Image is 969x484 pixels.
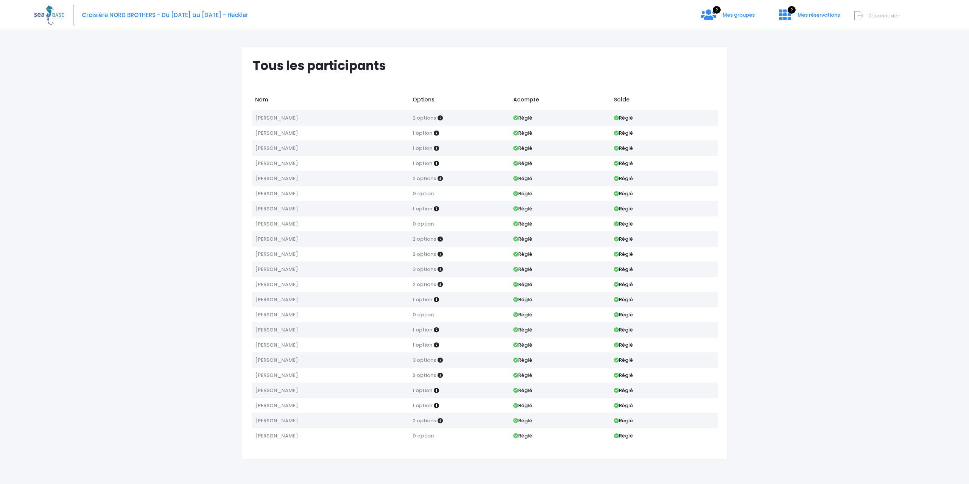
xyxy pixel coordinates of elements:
strong: Réglé [614,372,633,379]
span: 2 options [413,372,436,379]
span: 2 [788,6,796,14]
span: [PERSON_NAME] [255,251,298,258]
strong: Réglé [513,326,532,333]
strong: Réglé [614,251,633,258]
strong: Réglé [513,175,532,182]
strong: Réglé [614,326,633,333]
span: [PERSON_NAME] [255,266,298,273]
strong: Réglé [614,266,633,273]
span: 2 options [413,281,436,288]
strong: Réglé [513,145,532,152]
strong: Réglé [614,432,633,439]
span: 1 option [413,129,432,137]
strong: Réglé [614,356,633,364]
span: [PERSON_NAME] [255,326,298,333]
span: 0 option [413,311,434,318]
strong: Réglé [513,220,532,227]
strong: Réglé [513,402,532,409]
span: [PERSON_NAME] [255,311,298,318]
strong: Réglé [614,281,633,288]
a: 2 Mes groupes [695,14,761,21]
span: 0 option [413,190,434,197]
span: [PERSON_NAME] [255,190,298,197]
td: Options [409,92,509,110]
strong: Réglé [614,341,633,349]
span: [PERSON_NAME] [255,281,298,288]
span: 1 option [413,341,432,349]
strong: Réglé [513,114,532,121]
span: [PERSON_NAME] [255,372,298,379]
span: 2 options [413,251,436,258]
span: 1 option [413,387,432,394]
strong: Réglé [513,129,532,137]
span: 3 options [413,266,436,273]
strong: Réglé [513,281,532,288]
span: [PERSON_NAME] [255,175,298,182]
strong: Réglé [513,190,532,197]
strong: Réglé [614,190,633,197]
td: Solde [611,92,718,110]
span: 3 options [413,356,436,364]
span: 2 [713,6,721,14]
strong: Réglé [614,311,633,318]
span: Mes réservations [798,11,840,19]
h1: Tous les participants [253,58,723,73]
strong: Réglé [513,205,532,212]
span: [PERSON_NAME] [255,387,298,394]
span: 1 option [413,402,432,409]
strong: Réglé [614,114,633,121]
td: Nom [252,92,409,110]
span: 0 option [413,432,434,439]
span: [PERSON_NAME] [255,417,298,424]
strong: Réglé [614,387,633,394]
span: [PERSON_NAME] [255,220,298,227]
span: Mes groupes [723,11,755,19]
span: [PERSON_NAME] [255,145,298,152]
strong: Réglé [614,402,633,409]
a: 2 Mes réservations [773,14,844,21]
strong: Réglé [614,296,633,303]
span: 1 option [413,160,432,167]
strong: Réglé [513,296,532,303]
strong: Réglé [513,341,532,349]
strong: Réglé [614,417,633,424]
span: [PERSON_NAME] [255,402,298,409]
span: Déconnexion [868,12,900,19]
span: [PERSON_NAME] [255,341,298,349]
strong: Réglé [513,311,532,318]
strong: Réglé [513,372,532,379]
strong: Réglé [513,160,532,167]
span: [PERSON_NAME] [255,205,298,212]
span: 2 options [413,417,436,424]
strong: Réglé [614,205,633,212]
strong: Réglé [614,175,633,182]
strong: Réglé [513,266,532,273]
span: [PERSON_NAME] [255,114,298,121]
strong: Réglé [513,356,532,364]
strong: Réglé [513,251,532,258]
span: 1 option [413,326,432,333]
strong: Réglé [614,160,633,167]
span: [PERSON_NAME] [255,160,298,167]
span: [PERSON_NAME] [255,356,298,364]
span: 0 option [413,220,434,227]
strong: Réglé [513,387,532,394]
strong: Réglé [513,432,532,439]
strong: Réglé [614,145,633,152]
span: 1 option [413,145,432,152]
strong: Réglé [513,417,532,424]
span: [PERSON_NAME] [255,129,298,137]
span: [PERSON_NAME] [255,432,298,439]
span: 1 option [413,205,432,212]
td: Acompte [510,92,611,110]
span: Croisière NORD BROTHERS - Du [DATE] au [DATE] - Heckler [82,11,248,19]
span: 2 options [413,114,436,121]
strong: Réglé [614,220,633,227]
span: 1 option [413,296,432,303]
span: 2 options [413,175,436,182]
span: 2 options [413,235,436,243]
span: [PERSON_NAME] [255,296,298,303]
span: [PERSON_NAME] [255,235,298,243]
strong: Réglé [513,235,532,243]
strong: Réglé [614,129,633,137]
